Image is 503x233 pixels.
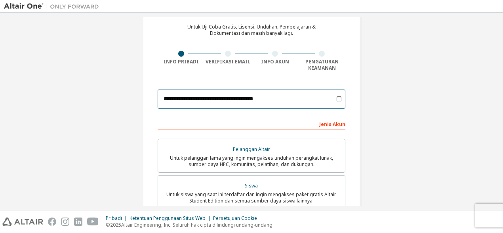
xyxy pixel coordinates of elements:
[106,215,122,222] font: Pribadi
[121,222,274,228] font: Altair Engineering, Inc. Seluruh hak cipta dilindungi undang-undang.
[187,23,316,30] font: Untuk Uji Coba Gratis, Lisensi, Unduhan, Pembelajaran &
[74,218,82,226] img: linkedin.svg
[4,2,103,10] img: Altair Satu
[167,191,337,204] font: Untuk siswa yang saat ini terdaftar dan ingin mengakses paket gratis Altair Student Edition dan s...
[61,218,69,226] img: instagram.svg
[261,58,289,65] font: Info Akun
[206,58,250,65] font: Verifikasi Email
[170,155,333,168] font: Untuk pelanggan lama yang ingin mengakses unduhan perangkat lunak, sumber daya HPC, komunitas, pe...
[233,146,270,153] font: Pelanggan Altair
[106,222,110,228] font: ©
[2,218,43,226] img: altair_logo.svg
[164,58,199,65] font: Info Pribadi
[87,218,99,226] img: youtube.svg
[245,182,258,189] font: Siswa
[48,218,56,226] img: facebook.svg
[210,30,293,36] font: Dokumentasi dan masih banyak lagi.
[110,222,121,228] font: 2025
[213,215,257,222] font: Persetujuan Cookie
[319,121,345,128] font: Jenis Akun
[130,215,206,222] font: Ketentuan Penggunaan Situs Web
[305,58,339,71] font: Pengaturan Keamanan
